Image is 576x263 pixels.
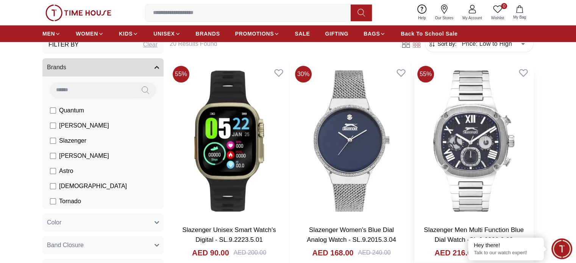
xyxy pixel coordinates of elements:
[295,66,312,82] span: 30 %
[325,30,348,37] span: GIFTING
[47,63,66,72] span: Brands
[42,27,61,40] a: MEN
[436,40,456,48] span: Sort By:
[196,27,220,40] a: BRANDS
[312,247,353,258] h4: AED 168.00
[170,39,392,48] h6: 20 Results Found
[401,27,457,40] a: Back To School Sale
[59,106,84,115] span: Quantum
[50,183,56,189] input: [DEMOGRAPHIC_DATA]
[487,3,509,22] a: 0Wishlist
[307,226,396,243] a: Slazenger Women's Blue Dial Analog Watch - SL.9.2015.3.04
[119,27,138,40] a: KIDS
[50,107,56,114] input: Quantum
[50,198,56,204] input: Tornado
[295,27,310,40] a: SALE
[143,40,158,49] div: Clear
[42,30,55,37] span: MEN
[153,27,180,40] a: UNISEX
[59,197,81,206] span: Tornado
[59,167,73,176] span: Astro
[551,238,572,259] div: Chat Widget
[459,15,485,21] span: My Account
[235,30,274,37] span: PROMOTIONS
[510,14,529,20] span: My Bag
[182,226,276,243] a: Slazenger Unisex Smart Watch's Digital - SL.9.2223.5.01
[415,15,429,21] span: Help
[173,66,189,82] span: 55 %
[50,123,56,129] input: [PERSON_NAME]
[234,248,266,257] div: AED 200.00
[235,27,280,40] a: PROMOTIONS
[424,226,524,243] a: Slazenger Men Multi Function Blue Dial Watch -SL.9.2320.2.02
[456,33,530,54] div: Price: Low to High
[292,63,411,219] img: Slazenger Women's Blue Dial Analog Watch - SL.9.2015.3.04
[432,15,456,21] span: Our Stores
[431,3,458,22] a: Our Stores
[76,30,98,37] span: WOMEN
[501,3,507,9] span: 0
[434,247,476,258] h4: AED 216.00
[474,241,538,249] div: Hey there!
[47,218,61,227] span: Color
[488,15,507,21] span: Wishlist
[119,30,133,37] span: KIDS
[59,136,86,145] span: Slazenger
[474,250,538,256] p: Talk to our watch expert!
[42,236,164,254] button: Band Closure
[47,241,84,250] span: Band Closure
[414,63,533,219] img: Slazenger Men Multi Function Blue Dial Watch -SL.9.2320.2.02
[364,27,386,40] a: BAGS
[295,30,310,37] span: SALE
[50,168,56,174] input: Astro
[401,30,457,37] span: Back To School Sale
[170,63,289,219] img: Slazenger Unisex Smart Watch's Digital - SL.9.2223.5.01
[42,58,164,76] button: Brands
[509,4,531,22] button: My Bag
[42,213,164,232] button: Color
[325,27,348,40] a: GIFTING
[358,248,390,257] div: AED 240.00
[59,121,109,130] span: [PERSON_NAME]
[196,30,220,37] span: BRANDS
[59,182,127,191] span: [DEMOGRAPHIC_DATA]
[153,30,175,37] span: UNISEX
[414,3,431,22] a: Help
[417,66,434,82] span: 55 %
[50,138,56,144] input: Slazenger
[364,30,380,37] span: BAGS
[45,5,111,21] img: ...
[48,40,79,49] h3: Filter By
[428,40,456,48] button: Sort By:
[50,153,56,159] input: [PERSON_NAME]
[192,247,229,258] h4: AED 90.00
[76,27,104,40] a: WOMEN
[59,151,109,160] span: [PERSON_NAME]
